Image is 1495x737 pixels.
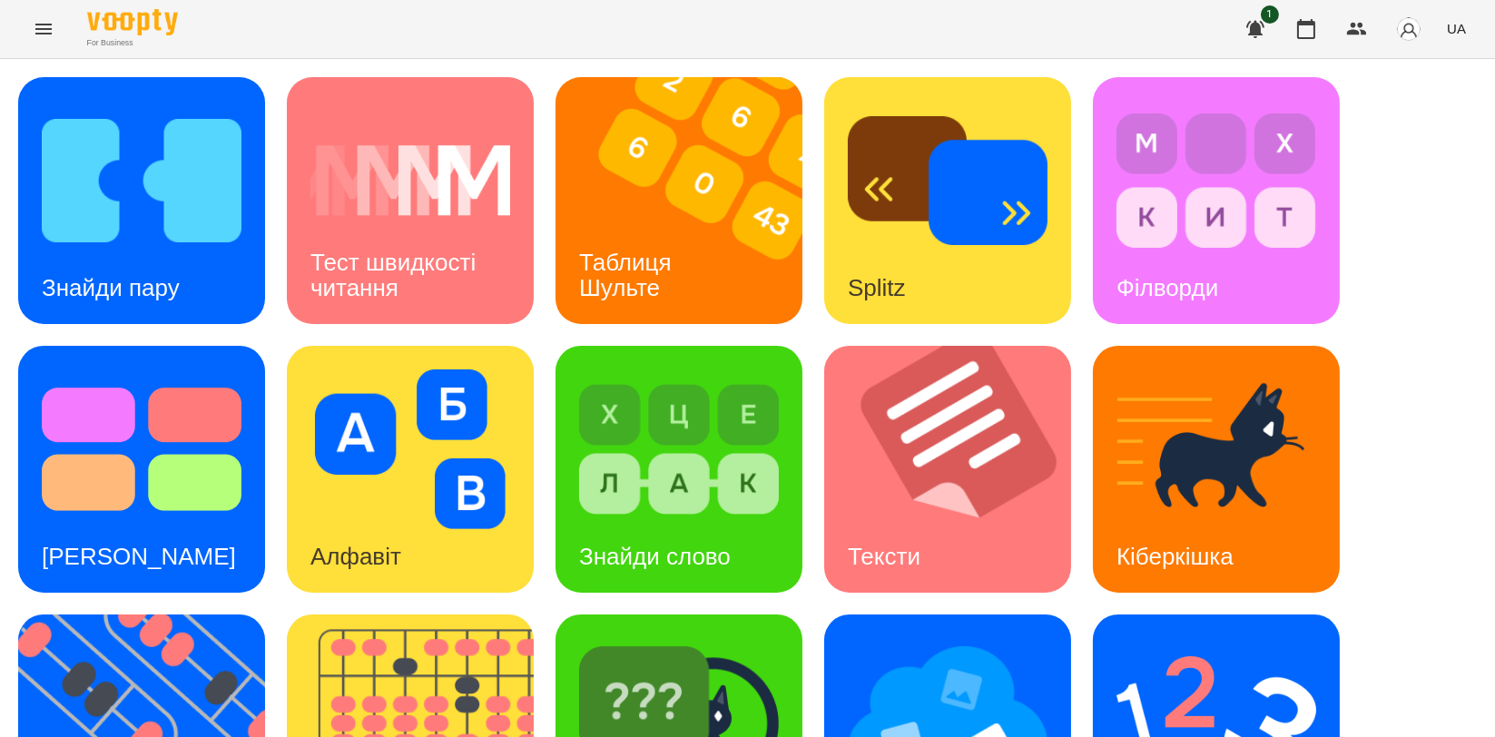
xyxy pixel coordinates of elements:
span: 1 [1261,5,1279,24]
img: Тест Струпа [42,369,241,529]
h3: Splitz [848,274,906,301]
h3: Тексти [848,543,920,570]
span: UA [1447,19,1466,38]
img: Тексти [824,346,1094,593]
img: avatar_s.png [1396,16,1421,42]
img: Знайди пару [42,101,241,260]
a: ТекстиТексти [824,346,1071,593]
button: Menu [22,7,65,51]
h3: Кіберкішка [1116,543,1234,570]
img: Таблиця Шульте [556,77,825,324]
h3: Алфавіт [310,543,401,570]
a: Таблиця ШультеТаблиця Шульте [556,77,802,324]
img: Voopty Logo [87,9,178,35]
h3: Філворди [1116,274,1218,301]
h3: Знайди пару [42,274,180,301]
a: SplitzSplitz [824,77,1071,324]
h3: [PERSON_NAME] [42,543,236,570]
img: Знайди слово [579,369,779,529]
img: Кіберкішка [1116,369,1316,529]
a: Знайди паруЗнайди пару [18,77,265,324]
h3: Тест швидкості читання [310,249,482,300]
a: Тест швидкості читанняТест швидкості читання [287,77,534,324]
img: Тест швидкості читання [310,101,510,260]
h3: Знайди слово [579,543,731,570]
img: Філворди [1116,101,1316,260]
a: АлфавітАлфавіт [287,346,534,593]
h3: Таблиця Шульте [579,249,678,300]
button: UA [1440,12,1473,45]
span: For Business [87,37,178,49]
a: Знайди словоЗнайди слово [556,346,802,593]
img: Алфавіт [310,369,510,529]
a: ФілвордиФілворди [1093,77,1340,324]
a: КіберкішкаКіберкішка [1093,346,1340,593]
img: Splitz [848,101,1047,260]
a: Тест Струпа[PERSON_NAME] [18,346,265,593]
